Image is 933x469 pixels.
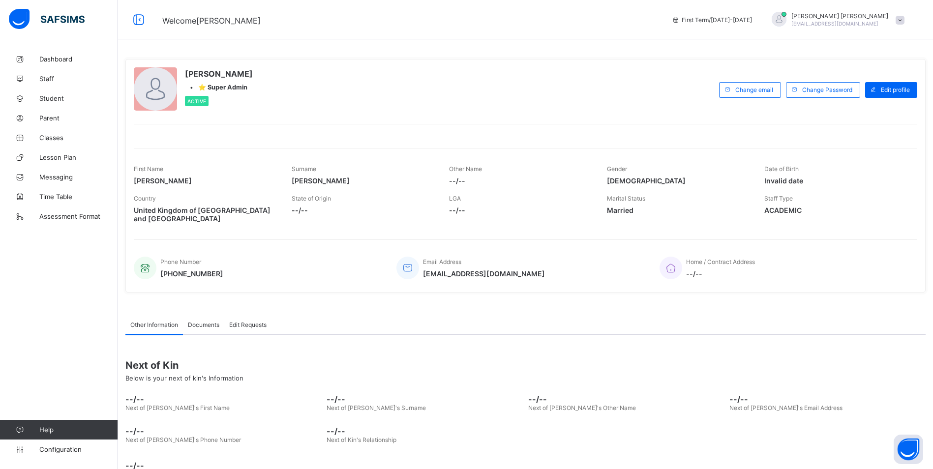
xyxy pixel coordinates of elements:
[791,21,878,27] span: [EMAIL_ADDRESS][DOMAIN_NAME]
[185,69,253,79] span: [PERSON_NAME]
[894,435,923,464] button: Open asap
[39,134,118,142] span: Classes
[764,165,799,173] span: Date of Birth
[423,269,545,278] span: [EMAIL_ADDRESS][DOMAIN_NAME]
[188,321,219,328] span: Documents
[160,258,201,265] span: Phone Number
[9,9,85,29] img: safsims
[292,176,435,185] span: [PERSON_NAME]
[764,206,907,214] span: ACADEMIC
[764,176,907,185] span: Invalid date
[130,321,178,328] span: Other Information
[672,16,752,24] span: session/term information
[735,86,773,93] span: Change email
[449,165,482,173] span: Other Name
[162,16,261,26] span: Welcome [PERSON_NAME]
[528,404,636,411] span: Next of [PERSON_NAME]'s Other Name
[134,176,277,185] span: [PERSON_NAME]
[185,84,253,91] div: •
[125,359,926,371] span: Next of Kin
[39,445,118,453] span: Configuration
[134,206,277,223] span: United Kingdom of [GEOGRAPHIC_DATA] and [GEOGRAPHIC_DATA]
[39,55,118,63] span: Dashboard
[762,12,909,28] div: AbdulazizRavat
[729,394,926,404] span: --/--
[292,195,331,202] span: State of Origin
[134,195,156,202] span: Country
[791,12,888,20] span: [PERSON_NAME] [PERSON_NAME]
[449,176,592,185] span: --/--
[449,206,592,214] span: --/--
[528,394,724,404] span: --/--
[39,75,118,83] span: Staff
[423,258,461,265] span: Email Address
[881,86,910,93] span: Edit profile
[39,114,118,122] span: Parent
[134,165,163,173] span: First Name
[607,195,645,202] span: Marital Status
[39,173,118,181] span: Messaging
[607,206,750,214] span: Married
[39,426,118,434] span: Help
[125,394,322,404] span: --/--
[125,374,243,382] span: Below is your next of kin's Information
[607,176,750,185] span: [DEMOGRAPHIC_DATA]
[125,404,230,411] span: Next of [PERSON_NAME]'s First Name
[327,426,523,436] span: --/--
[198,84,247,91] span: ⭐ Super Admin
[292,206,435,214] span: --/--
[327,436,396,443] span: Next of Kin's Relationship
[229,321,267,328] span: Edit Requests
[449,195,461,202] span: LGA
[327,394,523,404] span: --/--
[125,436,241,443] span: Next of [PERSON_NAME]'s Phone Number
[764,195,793,202] span: Staff Type
[327,404,426,411] span: Next of [PERSON_NAME]'s Surname
[607,165,627,173] span: Gender
[686,258,755,265] span: Home / Contract Address
[729,404,843,411] span: Next of [PERSON_NAME]'s Email Address
[187,98,206,104] span: Active
[39,212,118,220] span: Assessment Format
[802,86,852,93] span: Change Password
[686,269,755,278] span: --/--
[39,193,118,201] span: Time Table
[160,269,223,278] span: [PHONE_NUMBER]
[125,426,322,436] span: --/--
[39,153,118,161] span: Lesson Plan
[292,165,316,173] span: Surname
[39,94,118,102] span: Student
